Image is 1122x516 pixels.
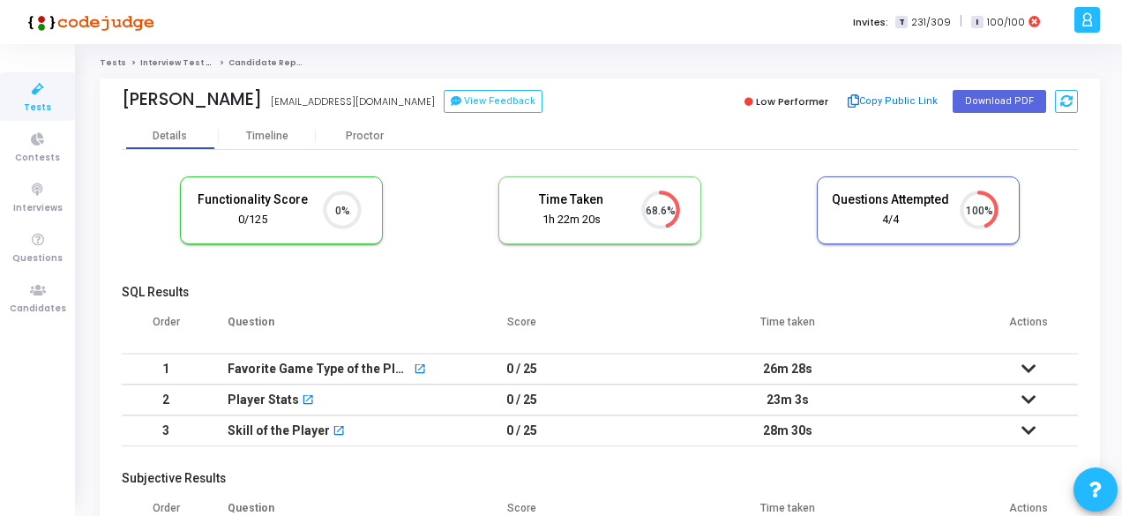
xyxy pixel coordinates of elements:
mat-icon: open_in_new [333,426,345,438]
div: Favorite Game Type of the Player [228,355,411,384]
div: Proctor [316,130,413,143]
h5: Functionality Score [194,192,312,207]
td: 0 / 25 [449,354,595,385]
span: Questions [12,251,63,266]
span: Low Performer [756,94,828,108]
mat-icon: open_in_new [302,395,314,408]
span: T [895,16,907,29]
div: Skill of the Player [228,416,330,445]
button: Download PDF [953,90,1046,113]
div: [EMAIL_ADDRESS][DOMAIN_NAME] [271,94,435,109]
div: 1h 22m 20s [512,212,631,228]
span: Contests [15,151,60,166]
a: Interview Test Case 4 - Player Churn Prediction (AI/ML) [140,57,381,68]
span: 100/100 [987,15,1025,30]
h5: Time Taken [512,192,631,207]
span: Candidate Report [228,57,310,68]
div: Timeline [246,130,288,143]
th: Actions [980,304,1078,354]
span: 231/309 [911,15,951,30]
td: 1 [122,354,210,385]
td: 0 / 25 [449,385,595,415]
td: 3 [122,415,210,446]
img: logo [22,4,154,40]
span: | [960,12,962,31]
td: 2 [122,385,210,415]
td: 0 / 25 [449,415,595,446]
span: Interviews [13,201,63,216]
h5: SQL Results [122,285,1078,300]
div: 4/4 [831,212,949,228]
button: View Feedback [444,90,542,113]
h5: Questions Attempted [831,192,949,207]
mat-icon: open_in_new [414,364,426,377]
a: Tests [100,57,126,68]
h5: Subjective Results [122,471,1078,486]
th: Question [210,304,449,354]
div: 0/125 [194,212,312,228]
nav: breadcrumb [100,57,1100,69]
button: Copy Public Link [842,88,944,115]
th: Order [122,304,210,354]
td: 28m 30s [595,415,979,446]
span: Candidates [10,302,66,317]
td: 26m 28s [595,354,979,385]
div: Details [153,130,187,143]
div: Player Stats [228,385,299,415]
th: Score [449,304,595,354]
td: 23m 3s [595,385,979,415]
div: [PERSON_NAME] [122,89,262,109]
th: Time taken [595,304,979,354]
span: Tests [24,101,51,116]
label: Invites: [853,15,888,30]
span: I [971,16,983,29]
